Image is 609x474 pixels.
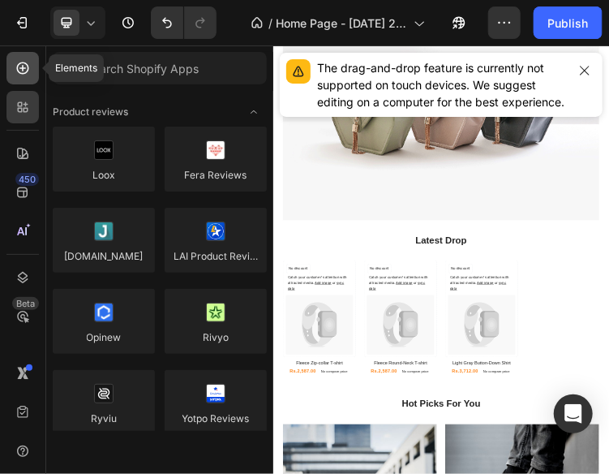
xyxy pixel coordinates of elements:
div: Undo/Redo [151,6,217,39]
iframe: Design area [273,45,609,474]
div: Publish [547,15,588,32]
input: Search Shopify Apps [53,52,267,84]
span: Toggle open [241,99,267,125]
div: Open Intercom Messenger [554,394,593,433]
button: Publish [534,6,602,39]
span: Home Page - [DATE] 23:50:18 [276,15,407,32]
div: 450 [15,173,39,186]
div: Beta [12,297,39,310]
span: Product reviews [53,105,128,119]
div: The drag-and-drop feature is currently not supported on touch devices. We suggest editing on a co... [317,59,567,110]
span: / [268,15,272,32]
